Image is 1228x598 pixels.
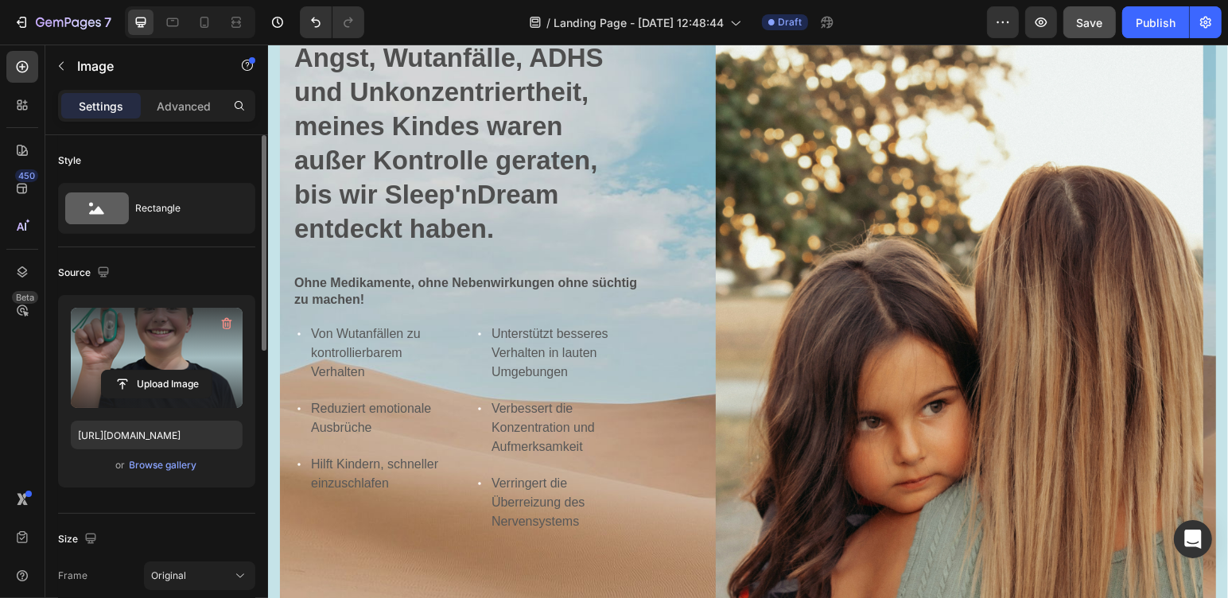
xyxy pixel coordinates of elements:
span: / [546,14,550,31]
div: Beta [12,291,38,304]
iframe: Design area [268,45,1228,598]
div: Size [58,529,100,550]
span: Draft [778,15,802,29]
span: Original [151,569,186,583]
button: Publish [1122,6,1189,38]
div: Style [58,153,81,168]
p: Ohne Medikamente, ohne Nebenwirkungen ohne süchtig zu machen! [26,231,371,264]
div: Undo/Redo [300,6,364,38]
div: Source [58,262,113,284]
span: Save [1077,16,1103,29]
p: Settings [79,98,123,115]
p: Reduziert emotionale Ausbrüche [43,355,190,393]
button: 7 [6,6,119,38]
span: or [116,456,126,475]
label: Frame [58,569,87,583]
div: 450 [15,169,38,182]
div: Browse gallery [130,458,197,472]
p: 7 [104,13,111,32]
button: Original [144,561,255,590]
p: Verringert die Überreizung des Nervensystems [223,429,371,487]
p: Von Wutanfällen zu kontrollierbarem Verhalten [43,280,190,337]
div: Rectangle [135,190,232,227]
input: https://example.com/image.jpg [71,421,243,449]
p: Verbessert die Konzentration und Aufmerksamkeit [223,355,371,412]
button: Save [1063,6,1116,38]
p: Advanced [157,98,211,115]
p: Unterstützt besseres Verhalten in lauten Umgebungen [223,280,371,337]
p: Hilft Kindern, schneller einzuschlafen [43,410,190,448]
button: Upload Image [101,370,212,398]
p: Image [77,56,212,76]
span: Landing Page - [DATE] 12:48:44 [554,14,724,31]
button: Browse gallery [129,457,198,473]
div: Publish [1136,14,1176,31]
div: Open Intercom Messenger [1174,520,1212,558]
